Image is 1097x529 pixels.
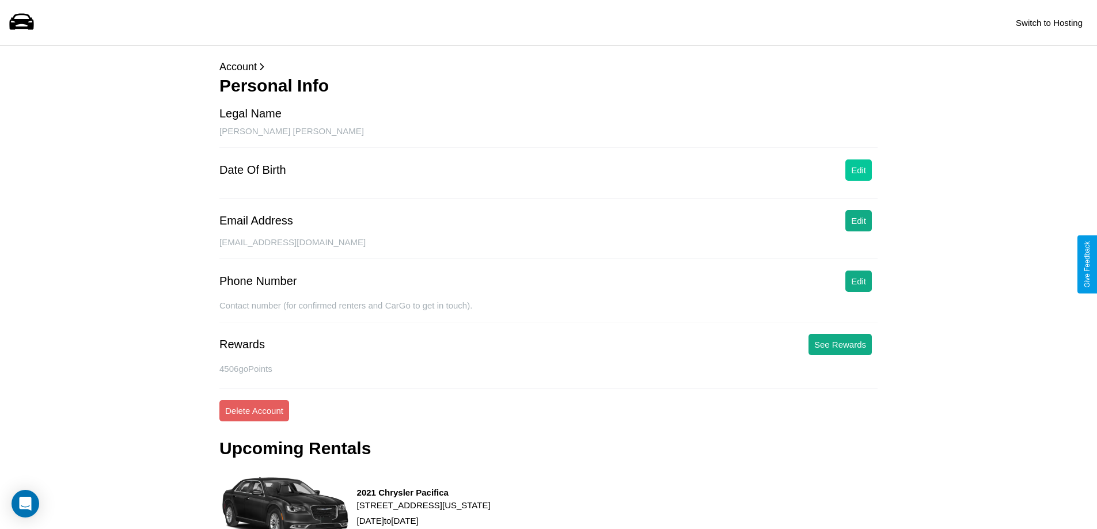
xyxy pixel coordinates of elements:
[219,107,282,120] div: Legal Name
[219,300,878,322] div: Contact number (for confirmed renters and CarGo to get in touch).
[219,338,265,351] div: Rewards
[808,334,872,355] button: See Rewards
[219,439,371,458] h3: Upcoming Rentals
[357,488,491,497] h3: 2021 Chrysler Pacifica
[1083,241,1091,288] div: Give Feedback
[845,271,872,292] button: Edit
[12,490,39,517] div: Open Intercom Messenger
[219,214,293,227] div: Email Address
[1010,12,1088,33] button: Switch to Hosting
[219,126,878,148] div: [PERSON_NAME] [PERSON_NAME]
[219,237,878,259] div: [EMAIL_ADDRESS][DOMAIN_NAME]
[357,497,491,513] p: [STREET_ADDRESS][US_STATE]
[219,76,878,96] h3: Personal Info
[219,361,878,376] p: 4506 goPoints
[219,275,297,288] div: Phone Number
[219,58,878,76] p: Account
[219,163,286,177] div: Date Of Birth
[845,210,872,231] button: Edit
[845,159,872,181] button: Edit
[219,400,289,421] button: Delete Account
[357,513,491,528] p: [DATE] to [DATE]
